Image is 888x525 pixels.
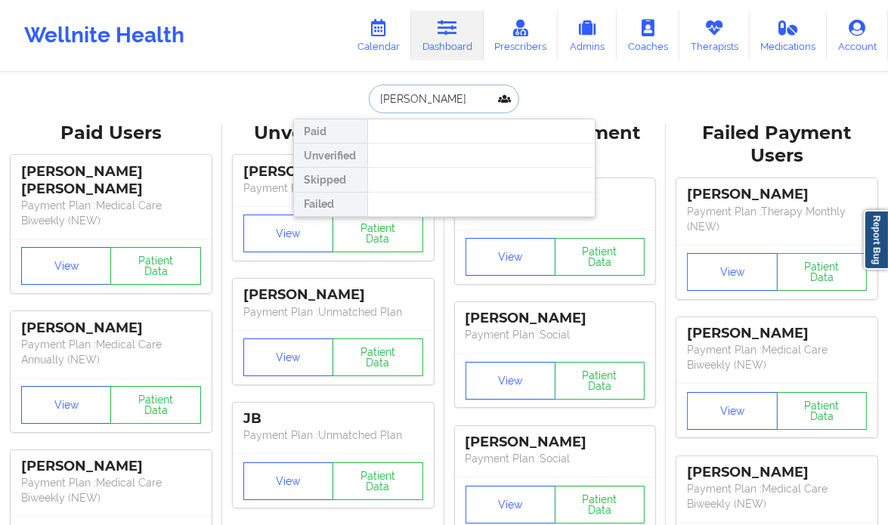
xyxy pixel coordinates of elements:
button: Patient Data [555,486,645,523]
button: Patient Data [777,392,867,430]
button: Patient Data [333,215,422,252]
button: View [21,247,111,285]
div: [PERSON_NAME] [21,320,201,337]
div: Unverified [294,144,367,168]
a: Therapists [679,11,750,60]
div: JB [243,410,423,428]
div: [PERSON_NAME] [243,286,423,304]
button: View [466,238,555,276]
p: Payment Plan : Medical Care Biweekly (NEW) [21,475,201,505]
button: View [243,462,333,500]
button: View [243,215,333,252]
button: Patient Data [333,338,422,376]
div: [PERSON_NAME] [687,186,867,203]
div: Paid [294,119,367,144]
div: [PERSON_NAME] [687,464,867,481]
div: Unverified Users [233,122,434,145]
a: Calendar [346,11,411,60]
p: Payment Plan : Social [466,451,645,466]
p: Payment Plan : Social [466,327,645,342]
p: Payment Plan : Unmatched Plan [243,304,423,320]
button: View [466,486,555,523]
div: Skipped [294,168,367,192]
div: [PERSON_NAME] [21,458,201,475]
p: Payment Plan : Therapy Monthly (NEW) [687,204,867,234]
button: Patient Data [555,238,645,276]
button: View [21,386,111,424]
div: Paid Users [11,122,212,145]
button: View [243,338,333,376]
p: Payment Plan : Unmatched Plan [243,181,423,196]
button: View [466,362,555,400]
p: Payment Plan : Unmatched Plan [243,428,423,443]
a: Admins [558,11,617,60]
div: [PERSON_NAME] [466,310,645,327]
p: Payment Plan : Medical Care Annually (NEW) [21,337,201,367]
p: Payment Plan : Medical Care Biweekly (NEW) [21,198,201,228]
p: Payment Plan : Medical Care Biweekly (NEW) [687,481,867,511]
div: Failed [294,193,367,217]
a: Dashboard [411,11,484,60]
button: Patient Data [333,462,422,500]
div: [PERSON_NAME] [PERSON_NAME] [21,163,201,198]
a: Coaches [617,11,679,60]
p: Payment Plan : Medical Care Biweekly (NEW) [687,342,867,372]
div: Failed Payment Users [676,122,877,168]
button: Patient Data [777,253,867,291]
button: Patient Data [555,362,645,400]
button: View [687,253,777,291]
button: Patient Data [110,386,200,424]
a: Account [827,11,888,60]
div: [PERSON_NAME] [243,163,423,181]
a: Prescribers [484,11,558,60]
button: View [687,392,777,430]
div: [PERSON_NAME] [687,325,867,342]
div: [PERSON_NAME] [466,434,645,451]
a: Medications [750,11,828,60]
a: Report Bug [864,210,888,270]
button: Patient Data [110,247,200,285]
